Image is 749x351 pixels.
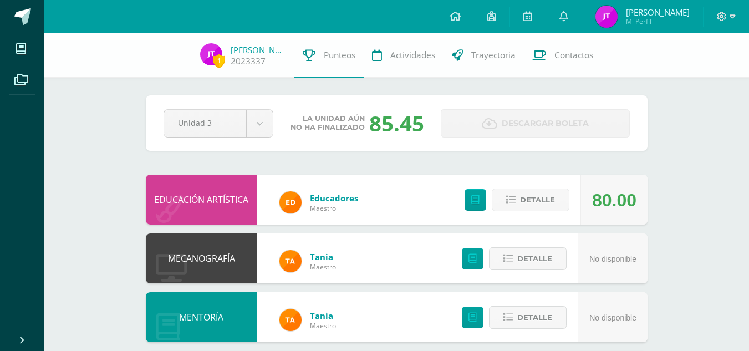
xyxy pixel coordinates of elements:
[502,110,589,137] span: Descargar boleta
[294,33,364,78] a: Punteos
[595,6,618,28] img: 12c8e9fd370cddd27b8f04261aae6b27.png
[324,49,355,61] span: Punteos
[589,313,636,322] span: No disponible
[520,190,555,210] span: Detalle
[164,110,273,137] a: Unidad 3
[489,306,567,329] button: Detalle
[231,44,286,55] a: [PERSON_NAME]
[592,175,636,225] div: 80.00
[310,321,336,330] span: Maestro
[517,248,552,269] span: Detalle
[626,17,690,26] span: Mi Perfil
[279,191,302,213] img: ed927125212876238b0630303cb5fd71.png
[489,247,567,270] button: Detalle
[291,114,365,132] span: La unidad aún no ha finalizado
[310,204,358,213] span: Maestro
[279,250,302,272] img: feaeb2f9bb45255e229dc5fdac9a9f6b.png
[444,33,524,78] a: Trayectoria
[589,255,636,263] span: No disponible
[231,55,266,67] a: 2023337
[364,33,444,78] a: Actividades
[369,109,424,138] div: 85.45
[213,54,225,68] span: 1
[310,310,336,321] a: Tania
[310,251,336,262] a: Tania
[279,309,302,331] img: feaeb2f9bb45255e229dc5fdac9a9f6b.png
[146,175,257,225] div: EDUCACIÓN ARTÍSTICA
[146,233,257,283] div: MECANOGRAFÍA
[390,49,435,61] span: Actividades
[310,192,358,204] a: Educadores
[146,292,257,342] div: MENTORÍA
[492,189,569,211] button: Detalle
[200,43,222,65] img: 12c8e9fd370cddd27b8f04261aae6b27.png
[524,33,602,78] a: Contactos
[178,110,232,136] span: Unidad 3
[310,262,336,272] span: Maestro
[554,49,593,61] span: Contactos
[471,49,516,61] span: Trayectoria
[626,7,690,18] span: [PERSON_NAME]
[517,307,552,328] span: Detalle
